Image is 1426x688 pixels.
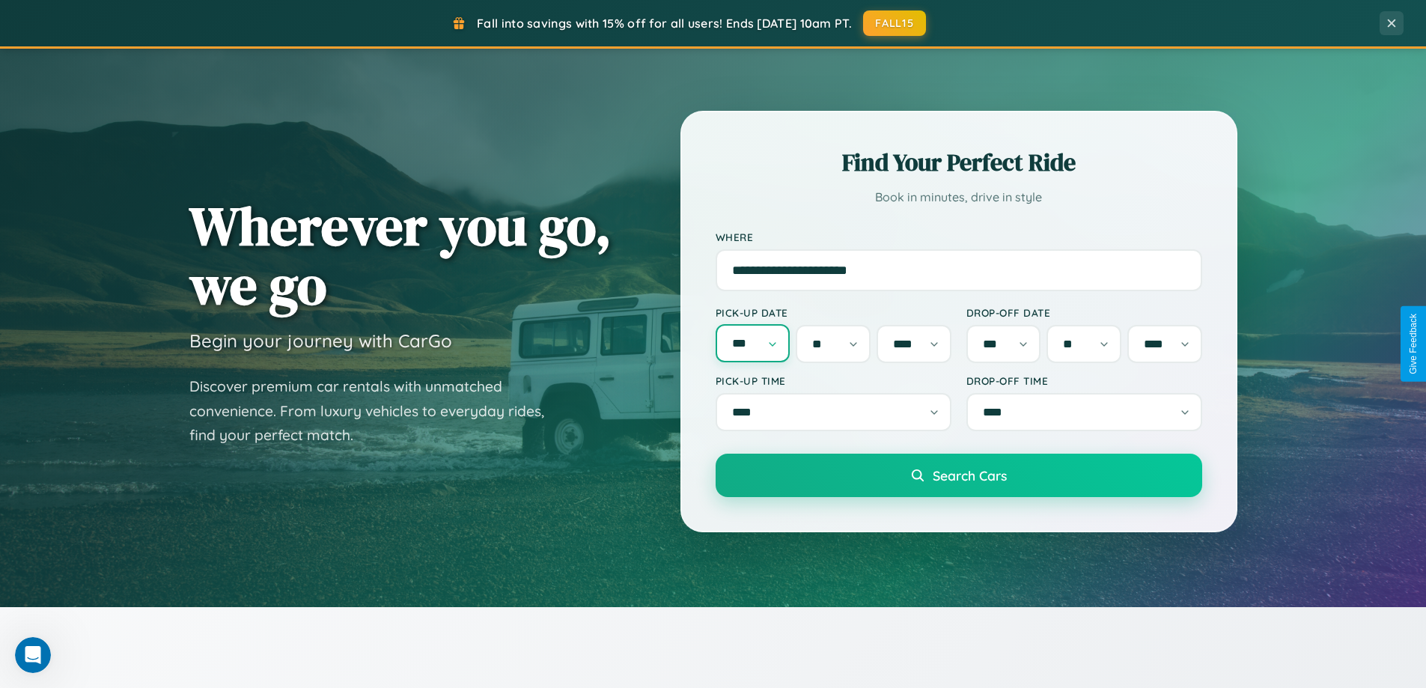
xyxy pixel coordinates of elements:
[477,16,852,31] span: Fall into savings with 15% off for all users! Ends [DATE] 10am PT.
[716,231,1202,243] label: Where
[1408,314,1419,374] div: Give Feedback
[966,374,1202,387] label: Drop-off Time
[966,306,1202,319] label: Drop-off Date
[15,637,51,673] iframe: Intercom live chat
[863,10,926,36] button: FALL15
[716,374,951,387] label: Pick-up Time
[716,454,1202,497] button: Search Cars
[933,467,1007,484] span: Search Cars
[716,306,951,319] label: Pick-up Date
[189,329,452,352] h3: Begin your journey with CarGo
[716,146,1202,179] h2: Find Your Perfect Ride
[189,196,612,314] h1: Wherever you go, we go
[716,186,1202,208] p: Book in minutes, drive in style
[189,374,564,448] p: Discover premium car rentals with unmatched convenience. From luxury vehicles to everyday rides, ...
